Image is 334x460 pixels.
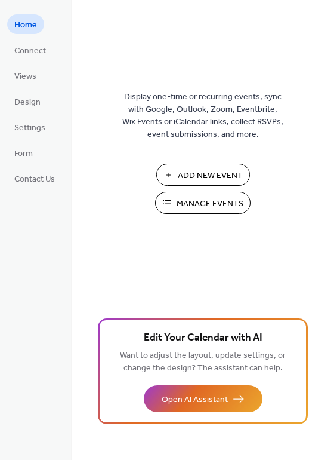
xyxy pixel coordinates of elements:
span: Add New Event [178,170,243,182]
a: Views [7,66,44,85]
span: Home [14,19,37,32]
span: Views [14,70,36,83]
span: Want to adjust the layout, update settings, or change the design? The assistant can help. [120,348,286,376]
span: Open AI Assistant [162,394,228,406]
span: Settings [14,122,45,134]
a: Settings [7,117,52,137]
button: Add New Event [156,164,250,186]
span: Edit Your Calendar with AI [144,330,262,346]
span: Display one-time or recurring events, sync with Google, Outlook, Zoom, Eventbrite, Wix Events or ... [122,91,283,141]
button: Manage Events [155,192,250,214]
span: Design [14,96,41,109]
a: Connect [7,40,53,60]
button: Open AI Assistant [144,385,262,412]
a: Contact Us [7,168,62,188]
span: Manage Events [177,198,243,210]
a: Form [7,143,40,162]
a: Design [7,91,48,111]
span: Contact Us [14,173,55,186]
span: Form [14,148,33,160]
span: Connect [14,45,46,57]
a: Home [7,14,44,34]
